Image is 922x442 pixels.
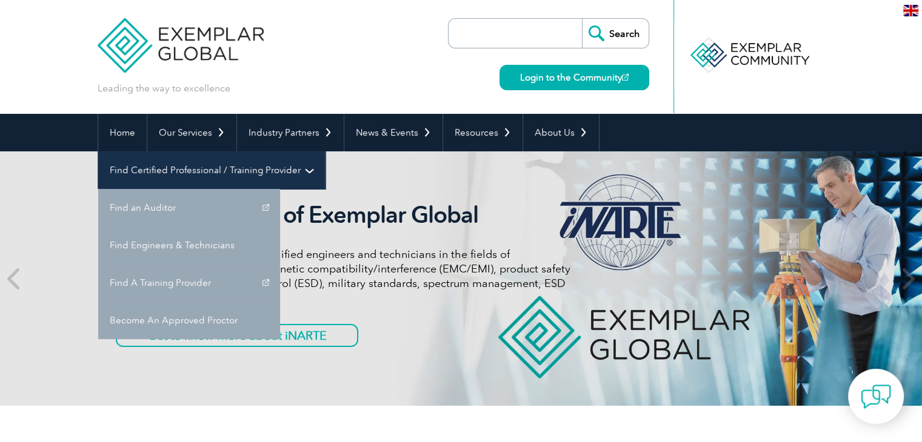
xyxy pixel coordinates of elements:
a: News & Events [344,114,443,151]
h2: iNARTE is a Part of Exemplar Global [116,201,570,229]
a: Become An Approved Proctor [98,302,280,339]
a: Find Engineers & Technicians [98,226,280,264]
a: Industry Partners [237,114,344,151]
a: Login to the Community [499,65,649,90]
img: en [903,5,918,16]
a: About Us [523,114,599,151]
input: Search [582,19,649,48]
a: Resources [443,114,523,151]
a: Find an Auditor [98,189,280,226]
img: contact-chat.png [861,381,891,412]
img: open_square.png [622,74,629,81]
a: Find Certified Professional / Training Provider [98,151,325,189]
p: Leading the way to excellence [98,82,230,95]
p: iNARTE certifications are for qualified engineers and technicians in the fields of telecommunicat... [116,247,570,305]
a: Find A Training Provider [98,264,280,302]
a: Home [98,114,147,151]
a: Our Services [147,114,236,151]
